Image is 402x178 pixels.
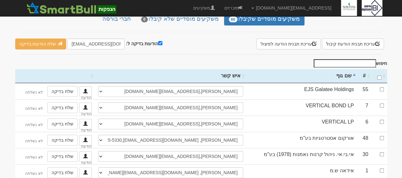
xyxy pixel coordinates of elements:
[47,86,78,97] a: שלח בדיקה
[357,132,371,148] td: 48
[47,135,78,146] a: שלח בדיקה
[25,106,92,116] sub: לא נשלחה הודעה
[25,155,92,165] sub: לא נשלחה הודעה
[25,90,92,100] sub: לא נשלחה הודעה
[136,13,223,25] a: משקיעים מוסדיים שלא קיבלו0
[246,83,357,99] td: EJS Galatee Holdings
[98,13,136,25] a: חברי בורסה
[246,132,357,148] td: אורקום אסטרטגיות בע"מ
[158,41,162,45] input: הודעות בדיקה ל:
[25,139,92,149] sub: לא נשלחה הודעה
[47,102,78,113] a: שלח בדיקה
[15,39,66,49] a: שלח הודעות בדיקה
[25,2,118,14] img: SmartBull Logo
[311,59,387,68] label: חיפוש
[256,39,321,49] button: עריכת תבנית הודעה לפיצול
[371,69,387,83] th: : activate to sort column ascending
[47,167,78,178] a: שלח בדיקה
[357,148,371,164] td: 30
[15,69,95,83] th: : activate to sort column ascending
[224,13,304,25] a: משקיעים מוסדיים שקיבלו60
[357,83,371,99] td: 55
[322,39,384,49] button: עריכת תבנית הודעת קיבול
[357,99,371,116] td: 7
[357,116,371,132] td: 6
[126,40,162,47] label: הודעות בדיקה ל:
[246,116,357,132] td: VERTICAL LP
[246,99,357,116] td: VERTICAL BOND LP
[229,17,237,22] span: 60
[246,148,357,164] td: אי.בי.אי. ניהול קרנות נאמנות (1978) בע"מ
[246,69,357,83] th: שם גוף: activate to sort column descending
[314,59,376,68] input: חיפוש
[25,123,92,132] sub: לא נשלחה הודעה
[141,17,148,22] span: 0
[357,69,371,83] th: #: activate to sort column ascending
[47,151,78,162] a: שלח בדיקה
[95,69,246,83] th: איש קשר: activate to sort column ascending
[47,118,78,129] a: שלח בדיקה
